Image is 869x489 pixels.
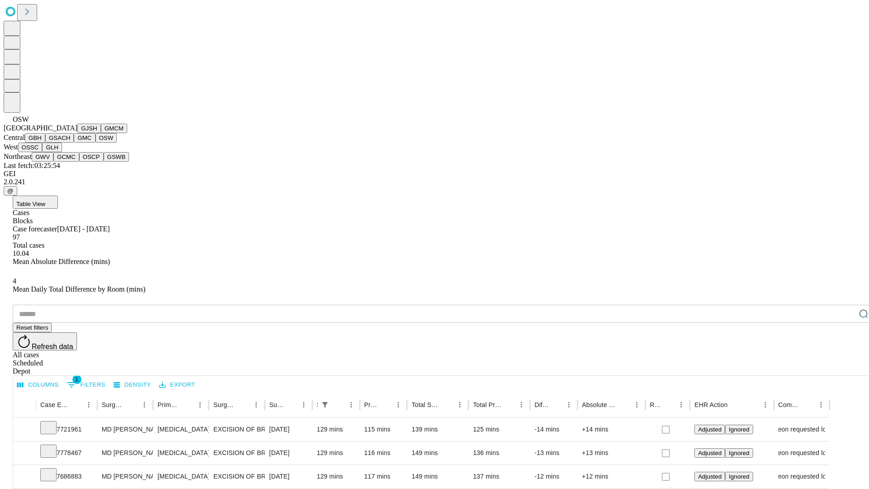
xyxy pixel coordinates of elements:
[158,441,204,465] div: [MEDICAL_DATA]
[411,401,440,408] div: Total Scheduled Duration
[237,398,250,411] button: Sort
[13,233,20,241] span: 97
[13,323,52,332] button: Reset filters
[40,465,93,488] div: 7686883
[111,378,153,392] button: Density
[4,124,77,132] span: [GEOGRAPHIC_DATA]
[13,115,29,123] span: OSW
[104,152,129,162] button: GSWB
[40,441,93,465] div: 7778467
[297,398,310,411] button: Menu
[4,186,17,196] button: @
[502,398,515,411] button: Sort
[729,398,741,411] button: Sort
[42,143,62,152] button: GLH
[563,398,575,411] button: Menu
[317,401,318,408] div: Scheduled In Room Duration
[102,465,148,488] div: MD [PERSON_NAME] A Md
[18,143,43,152] button: OSSC
[4,153,32,160] span: Northeast
[317,418,355,441] div: 129 mins
[158,401,180,408] div: Primary Service
[45,133,74,143] button: GSACH
[13,225,57,233] span: Case forecaster
[764,441,839,465] span: Surgeon requested longer
[473,418,525,441] div: 125 mins
[285,398,297,411] button: Sort
[79,152,104,162] button: OSCP
[454,398,466,411] button: Menu
[57,225,110,233] span: [DATE] - [DATE]
[379,398,392,411] button: Sort
[778,441,825,465] div: Surgeon requested longer
[72,375,81,384] span: 1
[269,441,308,465] div: [DATE]
[13,332,77,350] button: Refresh data
[269,418,308,441] div: [DATE]
[32,343,73,350] span: Refresh data
[725,472,753,481] button: Ignored
[332,398,345,411] button: Sort
[138,398,151,411] button: Menu
[269,465,308,488] div: [DATE]
[694,425,725,434] button: Adjusted
[40,401,69,408] div: Case Epic Id
[18,469,31,485] button: Expand
[13,285,145,293] span: Mean Daily Total Difference by Room (mins)
[213,465,260,488] div: EXCISION OF BREAST LESION RADIOLOGICAL MARKER
[778,401,801,408] div: Comments
[15,378,61,392] button: Select columns
[764,465,839,488] span: Surgeon requested longer
[694,401,727,408] div: EHR Action
[411,465,464,488] div: 149 mins
[618,398,630,411] button: Sort
[535,465,573,488] div: -12 mins
[18,446,31,461] button: Expand
[4,143,18,151] span: West
[778,418,825,441] div: Surgeon requested longer
[764,418,839,441] span: Surgeon requested longer
[319,398,331,411] button: Show filters
[698,426,721,433] span: Adjusted
[535,401,549,408] div: Difference
[4,178,865,186] div: 2.0.241
[319,398,331,411] div: 1 active filter
[392,398,405,411] button: Menu
[157,378,197,392] button: Export
[317,465,355,488] div: 129 mins
[582,401,617,408] div: Absolute Difference
[364,418,403,441] div: 115 mins
[411,418,464,441] div: 139 mins
[181,398,194,411] button: Sort
[16,201,45,207] span: Table View
[694,448,725,458] button: Adjusted
[7,187,14,194] span: @
[95,133,117,143] button: OSW
[158,465,204,488] div: [MEDICAL_DATA]
[411,441,464,465] div: 149 mins
[725,425,753,434] button: Ignored
[802,398,815,411] button: Sort
[40,418,93,441] div: 7721961
[698,450,721,456] span: Adjusted
[13,258,110,265] span: Mean Absolute Difference (mins)
[364,441,403,465] div: 116 mins
[65,378,108,392] button: Show filters
[13,249,29,257] span: 10.04
[16,324,48,331] span: Reset filters
[4,134,25,141] span: Central
[675,398,688,411] button: Menu
[550,398,563,411] button: Sort
[650,401,662,408] div: Resolved in EHR
[53,152,79,162] button: GCMC
[729,473,749,480] span: Ignored
[630,398,643,411] button: Menu
[515,398,528,411] button: Menu
[269,401,284,408] div: Surgery Date
[815,398,827,411] button: Menu
[70,398,82,411] button: Sort
[729,426,749,433] span: Ignored
[441,398,454,411] button: Sort
[213,418,260,441] div: EXCISION OF BREAST LESION RADIOLOGICAL MARKER
[213,441,260,465] div: EXCISION OF BREAST LESION RADIOLOGICAL MARKER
